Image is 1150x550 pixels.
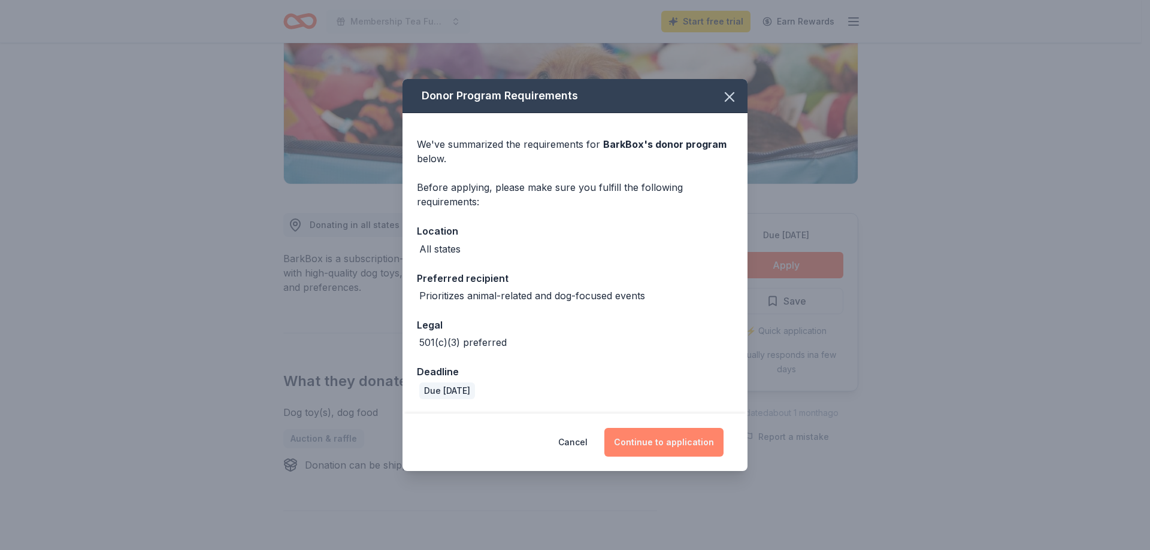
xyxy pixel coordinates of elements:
[417,180,733,209] div: Before applying, please make sure you fulfill the following requirements:
[417,137,733,166] div: We've summarized the requirements for below.
[604,428,724,457] button: Continue to application
[402,79,747,113] div: Donor Program Requirements
[417,317,733,333] div: Legal
[419,242,461,256] div: All states
[417,364,733,379] div: Deadline
[603,138,727,150] span: BarkBox 's donor program
[417,271,733,286] div: Preferred recipient
[419,288,645,303] div: Prioritizes animal-related and dog-focused events
[558,428,588,457] button: Cancel
[419,382,475,399] div: Due [DATE]
[417,223,733,239] div: Location
[419,335,507,350] div: 501(c)(3) preferred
